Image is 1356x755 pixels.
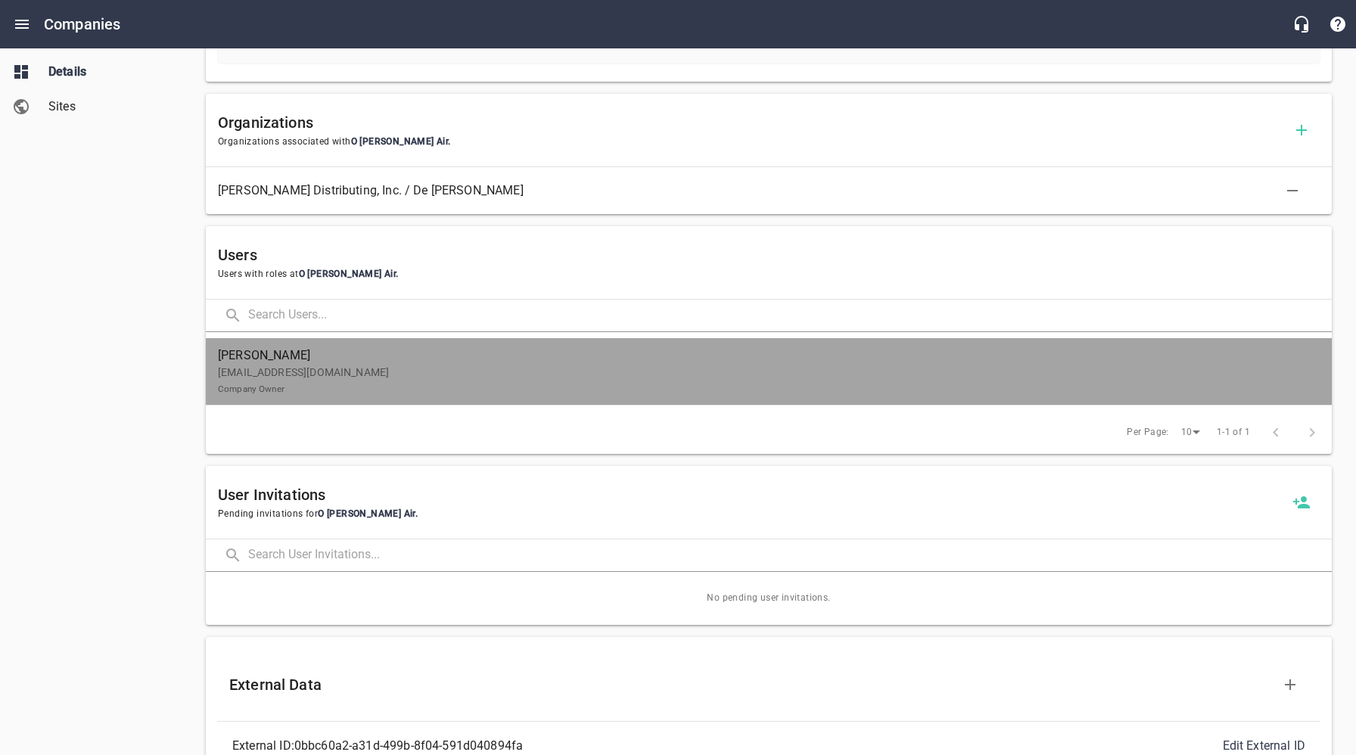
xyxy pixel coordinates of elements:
[248,539,1332,572] input: Search User Invitations...
[1127,425,1169,440] span: Per Page:
[232,737,769,755] div: External ID: 0bbc60a2-a31d-499b-8f04-591d040894fa
[218,507,1283,522] span: Pending invitations for
[1272,666,1308,703] button: Create New External Data
[1217,425,1250,440] span: 1-1 of 1
[299,269,399,279] span: O [PERSON_NAME] Air .
[1283,6,1320,42] button: Live Chat
[206,338,1332,405] a: [PERSON_NAME][EMAIL_ADDRESS][DOMAIN_NAME]Company Owner
[229,673,1272,697] h6: External Data
[218,384,285,394] small: Company Owner
[218,182,1295,200] span: [PERSON_NAME] Distributing, Inc. / De [PERSON_NAME]
[218,110,1283,135] h6: Organizations
[218,483,1283,507] h6: User Invitations
[351,136,451,147] span: O [PERSON_NAME] Air .
[1274,172,1311,209] button: Delete Association
[1175,422,1205,443] div: 10
[1283,112,1320,148] button: Add Organization
[218,267,1320,282] span: Users with roles at
[1223,738,1305,753] a: Edit External ID
[218,243,1320,267] h6: Users
[1283,484,1320,520] a: Invite a new user to O Daniel Air
[44,12,120,36] h6: Companies
[48,98,163,116] span: Sites
[206,572,1332,625] span: No pending user invitations.
[1320,6,1356,42] button: Support Portal
[248,300,1332,332] input: Search Users...
[318,508,418,519] span: O [PERSON_NAME] Air .
[218,346,1308,365] span: [PERSON_NAME]
[218,365,1308,396] p: [EMAIL_ADDRESS][DOMAIN_NAME]
[48,63,163,81] span: Details
[4,6,40,42] button: Open drawer
[218,135,1283,150] span: Organizations associated with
